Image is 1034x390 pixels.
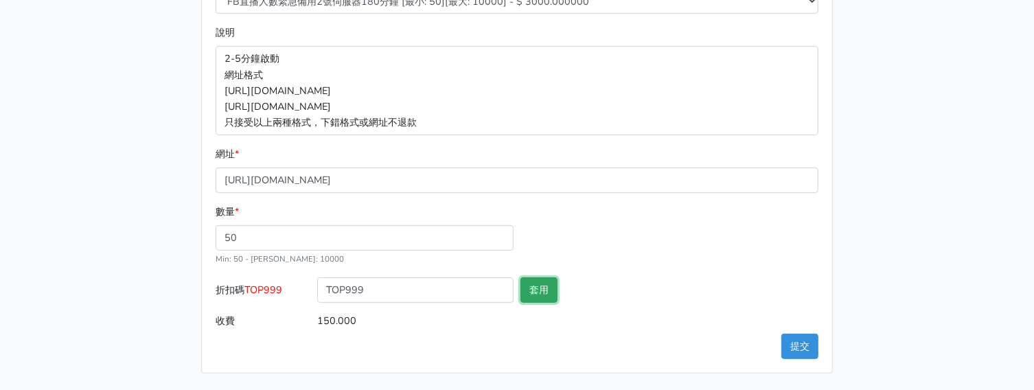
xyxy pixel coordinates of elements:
[216,204,239,220] label: 數量
[216,25,235,41] label: 說明
[781,334,818,359] button: 提交
[212,277,314,308] label: 折扣碼
[520,277,558,303] button: 套用
[216,46,818,135] p: 2-5分鐘啟動 網址格式 [URL][DOMAIN_NAME] [URL][DOMAIN_NAME] 只接受以上兩種格式，下錯格式或網址不退款
[216,168,818,193] input: 格式為https://www.facebook.com/topfblive/videos/123456789/
[244,283,282,297] span: TOP999
[216,146,239,162] label: 網址
[212,308,314,334] label: 收費
[216,253,344,264] small: Min: 50 - [PERSON_NAME]: 10000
